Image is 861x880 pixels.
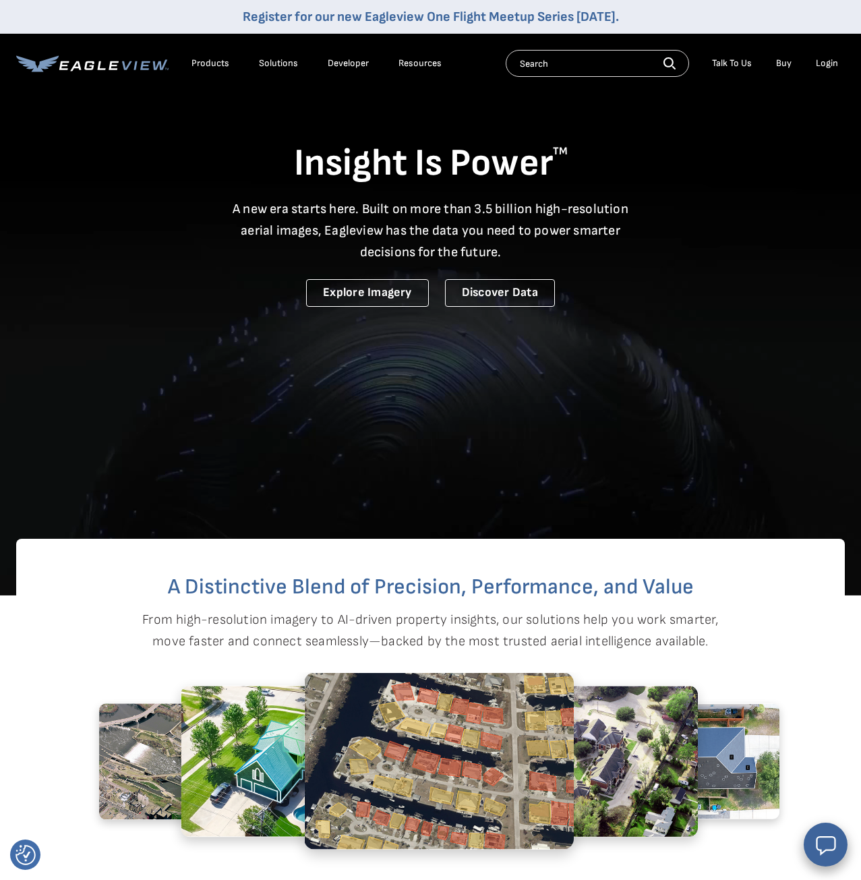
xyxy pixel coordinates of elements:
img: 5.2.png [304,672,574,850]
button: Consent Preferences [16,845,36,865]
sup: TM [553,145,568,158]
img: Revisit consent button [16,845,36,865]
h2: A Distinctive Blend of Precision, Performance, and Value [70,577,791,598]
h1: Insight Is Power [16,140,845,187]
div: Talk To Us [712,57,752,69]
img: 1.2.png [469,686,698,837]
p: From high-resolution imagery to AI-driven property insights, our solutions help you work smarter,... [142,609,719,652]
div: Login [816,57,838,69]
div: Solutions [259,57,298,69]
img: 4.2.png [181,686,410,837]
input: Search [506,50,689,77]
button: Open chat window [804,823,848,867]
a: Buy [776,57,792,69]
img: 3.2.png [99,704,274,820]
a: Explore Imagery [306,279,429,307]
a: Developer [328,57,369,69]
div: Resources [398,57,442,69]
a: Discover Data [445,279,555,307]
p: A new era starts here. Built on more than 3.5 billion high-resolution aerial images, Eagleview ha... [225,198,637,263]
div: Products [191,57,229,69]
a: Register for our new Eagleview One Flight Meetup Series [DATE]. [243,9,619,25]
